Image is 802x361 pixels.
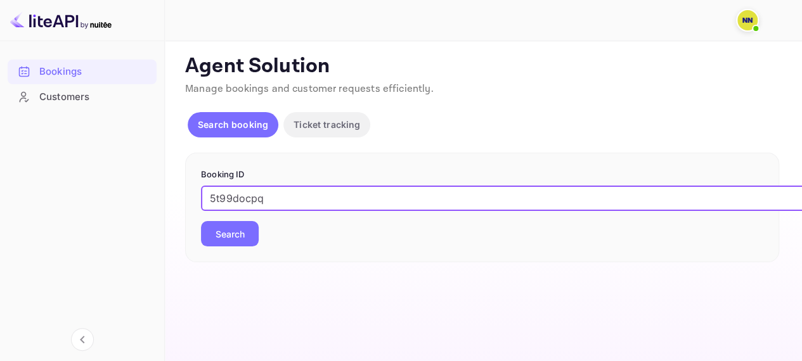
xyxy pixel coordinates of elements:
[185,54,779,79] p: Agent Solution
[294,118,360,131] p: Ticket tracking
[8,85,157,108] a: Customers
[10,10,112,30] img: LiteAPI logo
[737,10,758,30] img: N/A N/A
[185,82,434,96] span: Manage bookings and customer requests efficiently.
[71,328,94,351] button: Collapse navigation
[198,118,268,131] p: Search booking
[39,90,150,104] div: Customers
[8,85,157,110] div: Customers
[8,60,157,84] div: Bookings
[39,65,150,79] div: Bookings
[201,168,763,181] p: Booking ID
[201,221,259,246] button: Search
[8,60,157,83] a: Bookings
